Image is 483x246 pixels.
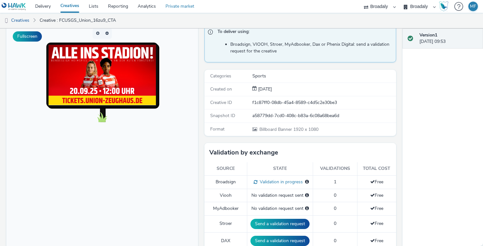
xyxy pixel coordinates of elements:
[257,86,272,92] span: [DATE]
[204,175,247,189] td: Broadsign
[210,126,225,132] span: Format
[252,99,395,106] div: f1c87ff0-08db-45a4-8589-c4d5c2e30be3
[357,162,396,175] th: Total cost
[13,31,42,42] button: Fullscreen
[3,18,10,24] img: dooh
[36,13,119,28] a: Creative : FCUSGS_Union_16zu9_CTA
[259,126,318,132] span: 1920 x 1080
[419,32,437,38] strong: Version 1
[305,205,309,212] div: Please select a deal below and click on Send to send a validation request to MyAdbooker.
[305,192,309,199] div: Please select a deal below and click on Send to send a validation request to Viooh.
[257,179,303,185] span: Validation in progress
[370,205,383,211] span: Free
[204,189,247,202] td: Viooh
[439,1,448,12] img: Hawk Academy
[313,162,357,175] th: Validations
[210,99,232,106] span: Creative ID
[250,192,310,199] div: No validation request sent
[210,86,232,92] span: Created on
[334,220,336,226] span: 0
[218,28,389,37] span: To deliver using:
[334,192,336,198] span: 0
[210,73,231,79] span: Categories
[204,202,247,215] td: MyAdbooker
[334,205,336,211] span: 0
[470,2,476,11] div: MF
[257,86,272,92] div: Creation 18 September 2025, 09:53
[370,220,383,226] span: Free
[252,113,395,119] div: a58779dd-7cd0-408c-b83a-6c08a68bea6d
[370,179,383,185] span: Free
[419,32,478,45] div: [DATE] 09:53
[250,219,310,229] button: Send a validation request
[439,1,451,12] a: Hawk Academy
[230,41,393,54] li: Broadsign, VIOOH, Stroer, MyAdbooker, Dax or Phenix Digital: send a validation request for the cr...
[259,126,293,132] span: Billboard Banner
[370,238,383,244] span: Free
[334,238,336,244] span: 0
[210,113,235,119] span: Snapshot ID
[42,20,149,80] img: Advertisement preview
[209,148,278,157] h3: Validation by exchange
[334,179,336,185] span: 1
[252,73,395,79] div: Sports
[247,162,313,175] th: State
[250,236,310,246] button: Send a validation request
[250,205,310,212] div: No validation request sent
[204,215,247,232] td: Stroer
[2,3,26,11] img: undefined Logo
[370,192,383,198] span: Free
[204,162,247,175] th: Source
